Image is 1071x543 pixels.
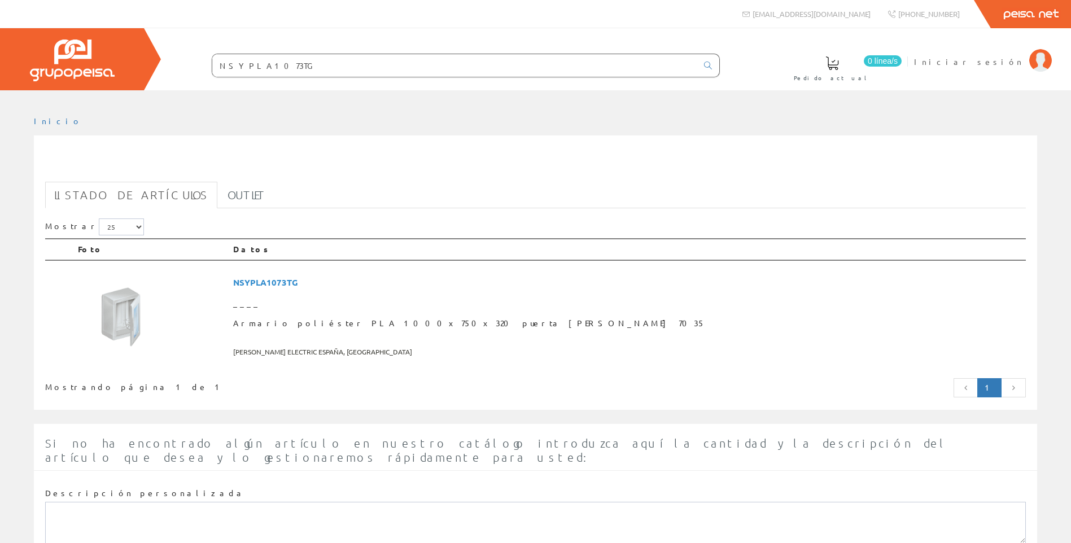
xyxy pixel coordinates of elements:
span: [PHONE_NUMBER] [898,9,960,19]
a: Página siguiente [1001,378,1026,397]
span: ____ [233,293,1021,313]
img: Grupo Peisa [30,40,115,81]
span: Pedido actual [794,72,871,84]
th: Datos [229,239,1026,260]
span: NSYPLA1073TG [233,272,1021,293]
h1: NSYPLA1073TG [45,154,1026,176]
span: Iniciar sesión [914,56,1024,67]
span: 0 línea/s [864,55,902,67]
select: Mostrar [99,218,144,235]
a: Listado de artículos [45,182,217,208]
a: Página anterior [954,378,978,397]
div: Mostrando página 1 de 1 [45,377,444,393]
a: Inicio [34,116,82,126]
img: Foto artículo Armario poliéster PLA 1000x750x320 puerta vidrio 7035 (150x150) [78,272,163,357]
th: Foto [73,239,229,260]
input: Buscar ... [212,54,697,77]
span: Armario poliéster PLA 1000x750x320 puerta [PERSON_NAME] 7035 [233,313,1021,334]
label: Descripción personalizada [45,488,246,499]
label: Mostrar [45,218,144,235]
span: [PERSON_NAME] ELECTRIC ESPAÑA, [GEOGRAPHIC_DATA] [233,343,1021,361]
a: Outlet [218,182,274,208]
span: Si no ha encontrado algún artículo en nuestro catálogo introduzca aquí la cantidad y la descripci... [45,436,949,464]
a: Iniciar sesión [914,47,1052,58]
span: [EMAIL_ADDRESS][DOMAIN_NAME] [753,9,871,19]
a: Página actual [977,378,1002,397]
